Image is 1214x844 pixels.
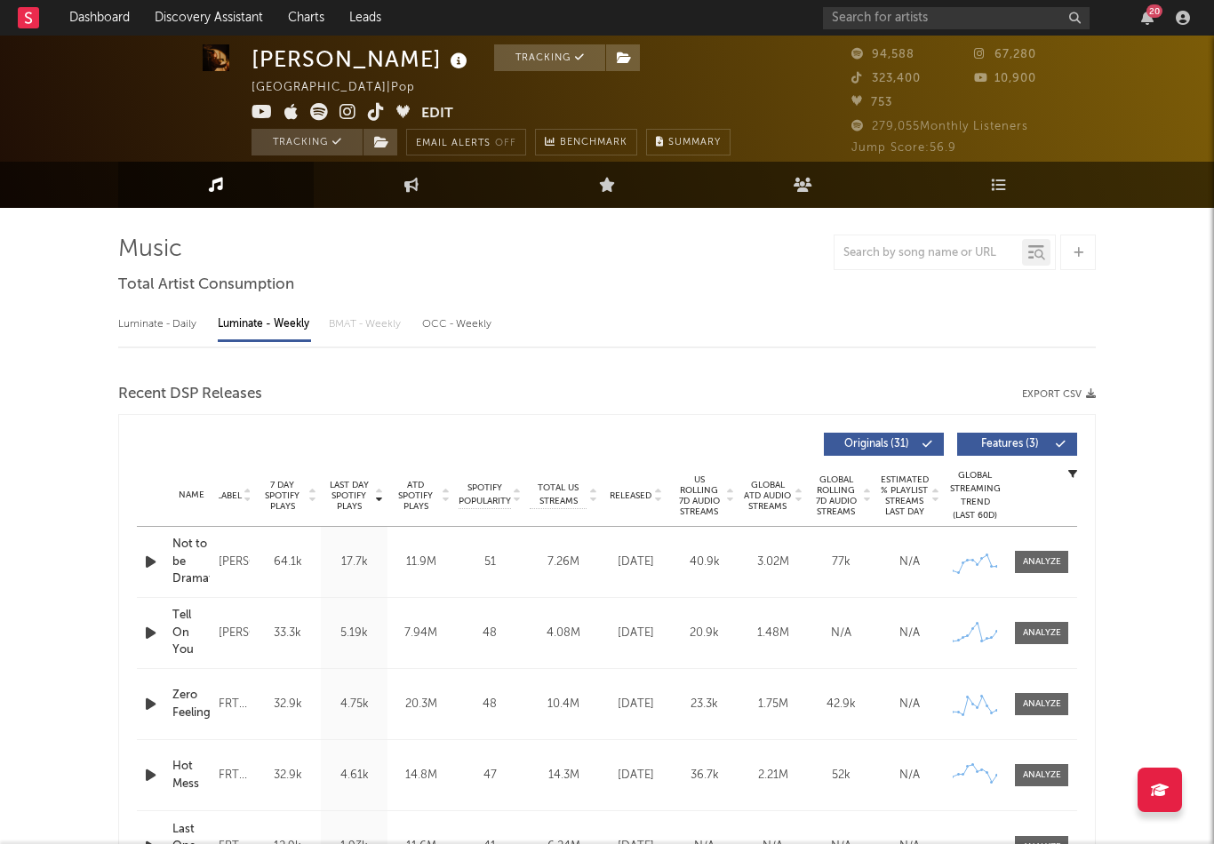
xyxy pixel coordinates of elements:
div: 7.26M [530,553,597,571]
button: Tracking [252,129,363,155]
div: 20.3M [392,696,450,713]
div: N/A [811,625,871,642]
span: 94,588 [851,49,914,60]
div: 36.7k [675,767,734,784]
div: [GEOGRAPHIC_DATA] | Pop [252,77,435,99]
div: 14.3M [530,767,597,784]
div: N/A [880,767,939,784]
div: 52k [811,767,871,784]
div: 32.9k [259,767,316,784]
div: [PERSON_NAME] [219,623,250,644]
span: Spotify Popularity [459,482,511,508]
div: N/A [880,625,939,642]
span: Total US Streams [530,482,587,508]
span: 279,055 Monthly Listeners [851,121,1028,132]
button: Summary [646,129,731,155]
input: Search for artists [823,7,1090,29]
span: Estimated % Playlist Streams Last Day [880,474,929,517]
div: 20 [1146,4,1162,18]
div: 1.75M [743,696,803,713]
div: 4.08M [530,625,597,642]
div: 47 [459,767,521,784]
div: 5.19k [325,625,383,642]
div: Luminate - Daily [118,309,200,339]
div: [PERSON_NAME] [252,44,472,74]
a: Benchmark [535,129,637,155]
div: 4.61k [325,767,383,784]
div: [DATE] [606,553,666,571]
div: 48 [459,625,521,642]
div: 51 [459,553,521,571]
span: Benchmark [560,132,627,154]
div: 7.94M [392,625,450,642]
div: 42.9k [811,696,871,713]
span: 323,400 [851,73,921,84]
span: Originals ( 31 ) [835,439,917,450]
span: Global Rolling 7D Audio Streams [811,474,860,517]
span: 10,900 [974,73,1036,84]
div: [DATE] [606,767,666,784]
div: 48 [459,696,521,713]
div: Global Streaming Trend (Last 60D) [948,469,1002,522]
div: 23.3k [675,696,734,713]
div: 3.02M [743,553,803,571]
div: 32.9k [259,696,316,713]
div: Luminate - Weekly [218,309,311,339]
div: 4.75k [325,696,383,713]
div: FRTYFVE [219,694,250,715]
div: 2.21M [743,767,803,784]
span: Global ATD Audio Streams [743,480,792,512]
div: [DATE] [606,625,666,642]
div: Name [172,489,210,502]
div: N/A [880,696,939,713]
button: Email AlertsOff [406,129,526,155]
button: Tracking [494,44,605,71]
span: Features ( 3 ) [969,439,1050,450]
span: Total Artist Consumption [118,275,294,296]
div: 17.7k [325,553,383,571]
button: Features(3) [957,433,1077,456]
button: Originals(31) [824,433,944,456]
span: Released [610,490,651,501]
div: 64.1k [259,553,316,571]
span: Summary [668,138,721,147]
div: 10.4M [530,696,597,713]
span: Jump Score: 56.9 [851,142,956,154]
div: 1.48M [743,625,803,642]
div: 77k [811,553,871,571]
div: 14.8M [392,767,450,784]
div: [DATE] [606,696,666,713]
div: FRTYFVE [219,765,250,786]
em: Off [495,139,516,148]
div: N/A [880,553,939,571]
a: Zero Feelings [172,687,210,721]
button: Edit [421,103,453,125]
button: 20 [1141,11,1154,25]
div: OCC - Weekly [422,309,493,339]
span: ATD Spotify Plays [392,480,439,512]
span: US Rolling 7D Audio Streams [675,474,723,517]
span: 7 Day Spotify Plays [259,480,306,512]
div: 40.9k [675,553,734,571]
span: Label [217,490,242,501]
a: Not to be Dramatic [172,536,210,588]
div: 20.9k [675,625,734,642]
span: 67,280 [974,49,1036,60]
a: Tell On You [172,607,210,659]
input: Search by song name or URL [835,246,1022,260]
button: Export CSV [1022,389,1096,400]
div: 33.3k [259,625,316,642]
div: [PERSON_NAME] [219,552,250,573]
div: 11.9M [392,553,450,571]
span: Recent DSP Releases [118,384,262,405]
a: Hot Mess [172,758,210,792]
span: Last Day Spotify Plays [325,480,372,512]
span: 753 [851,97,892,108]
